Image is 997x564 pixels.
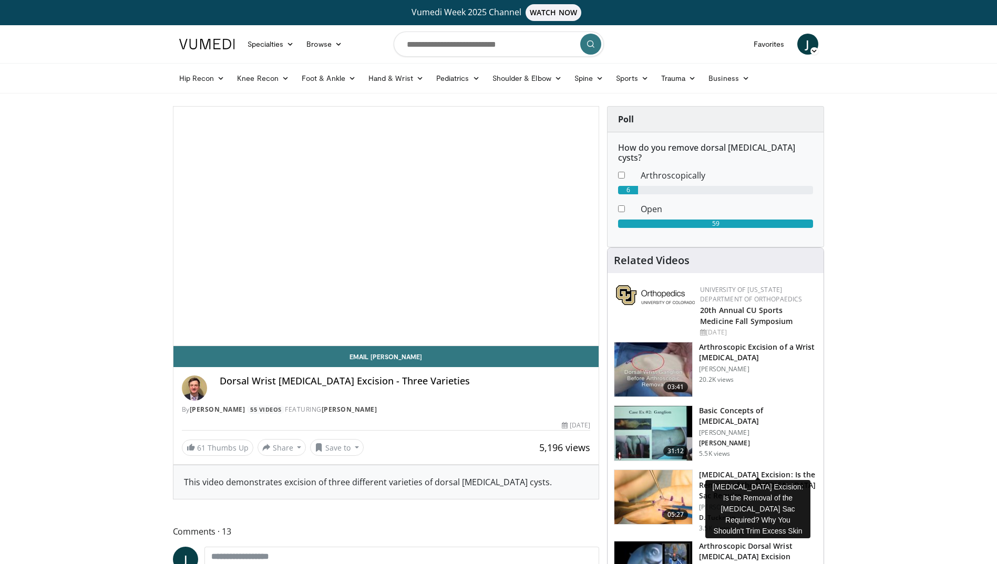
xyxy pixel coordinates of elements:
a: J [797,34,818,55]
p: [PERSON_NAME] [699,439,817,447]
button: Share [258,439,306,456]
h3: Basic Concepts of [MEDICAL_DATA] [699,405,817,426]
span: 5,196 views [539,441,590,454]
p: 5.5K views [699,450,730,458]
a: Email [PERSON_NAME] [173,346,599,367]
a: 31:12 Basic Concepts of [MEDICAL_DATA] [PERSON_NAME] [PERSON_NAME] 5.5K views [614,405,817,461]
h4: Related Videos [614,254,690,267]
a: University of [US_STATE] Department of Orthopaedics [700,285,802,304]
a: Vumedi Week 2025 ChannelWATCH NOW [181,4,817,21]
img: 1ab055ed-7f5e-470e-935b-1331aceec4c7.150x105_q85_crop-smart_upscale.jpg [614,470,692,525]
a: 03:41 Arthroscopic Excision of a Wrist [MEDICAL_DATA] [PERSON_NAME] 20.2K views [614,342,817,398]
h3: Arthroscopic Excision of a Wrist [MEDICAL_DATA] [699,342,817,363]
a: Shoulder & Elbow [486,68,568,89]
a: Sports [610,68,655,89]
a: 55 Videos [247,405,285,414]
p: 20.2K views [699,375,734,384]
span: 61 [197,443,205,453]
h6: How do you remove dorsal [MEDICAL_DATA] cysts? [618,143,813,163]
a: Pediatrics [430,68,486,89]
span: 03:41 [663,382,688,392]
p: [PERSON_NAME] [699,503,817,511]
div: 6 [618,186,638,194]
img: VuMedi Logo [179,39,235,49]
a: Knee Recon [231,68,295,89]
h3: [MEDICAL_DATA] Excision: Is the Removal of the [MEDICAL_DATA] Sac Require… [699,469,817,501]
a: Hip Recon [173,68,231,89]
dd: Open [633,203,821,215]
a: Spine [568,68,610,89]
h4: Dorsal Wrist [MEDICAL_DATA] Excision - Three Varieties [220,375,591,387]
a: Browse [300,34,348,55]
div: By FEATURING [182,405,591,414]
a: Trauma [655,68,703,89]
a: 05:27 [MEDICAL_DATA] Excision: Is the Removal of the [MEDICAL_DATA] Sac Require… [PERSON_NAME] D.... [614,469,817,532]
div: [DATE] [562,421,590,430]
p: [PERSON_NAME] [699,429,817,437]
p: 3.5K views [699,524,730,532]
span: 31:12 [663,446,688,456]
div: This video demonstrates excision of three different varieties of dorsal [MEDICAL_DATA] cysts. [184,476,589,488]
span: WATCH NOW [526,4,581,21]
input: Search topics, interventions [394,32,604,57]
span: Comments 13 [173,525,600,538]
div: [DATE] [700,328,815,337]
img: Avatar [182,375,207,401]
a: [PERSON_NAME] [190,405,245,414]
p: D. Tuckman [699,514,817,522]
a: [PERSON_NAME] [322,405,377,414]
a: 20th Annual CU Sports Medicine Fall Symposium [700,305,793,326]
a: Hand & Wrist [362,68,430,89]
a: Favorites [747,34,791,55]
div: 59 [618,220,813,228]
a: Specialties [241,34,301,55]
a: Business [702,68,756,89]
dd: Arthroscopically [633,169,821,182]
p: [PERSON_NAME] [699,365,817,373]
img: 355603a8-37da-49b6-856f-e00d7e9307d3.png.150x105_q85_autocrop_double_scale_upscale_version-0.2.png [616,285,695,305]
button: Save to [310,439,364,456]
video-js: Video Player [173,107,599,346]
img: 9162_3.png.150x105_q85_crop-smart_upscale.jpg [614,342,692,397]
div: [MEDICAL_DATA] Excision: Is the Removal of the [MEDICAL_DATA] Sac Required? Why You Shouldn't Tri... [705,480,810,538]
a: Foot & Ankle [295,68,362,89]
img: fca016a0-5798-444f-960e-01c0017974b3.150x105_q85_crop-smart_upscale.jpg [614,406,692,461]
span: 05:27 [663,509,688,520]
a: 61 Thumbs Up [182,440,253,456]
strong: Poll [618,113,634,125]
